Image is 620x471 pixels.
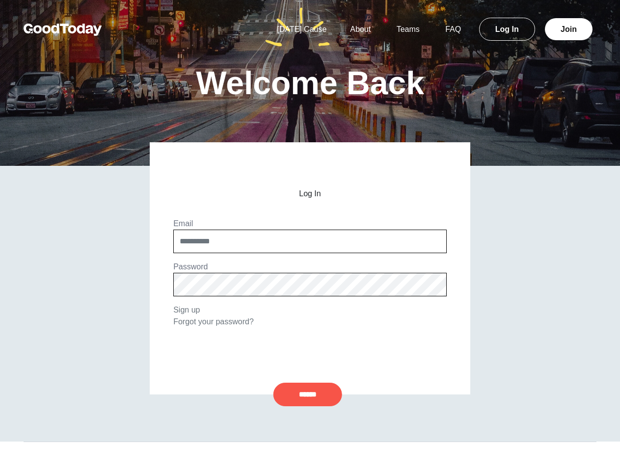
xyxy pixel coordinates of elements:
[24,24,102,36] img: GoodToday
[173,262,208,271] label: Password
[433,25,473,33] a: FAQ
[173,189,447,198] h2: Log In
[173,306,200,314] a: Sign up
[385,25,431,33] a: Teams
[338,25,382,33] a: About
[545,18,593,40] a: Join
[265,25,338,33] a: [DATE] Cause
[173,317,254,326] a: Forgot your password?
[479,18,535,41] a: Log In
[173,219,193,228] label: Email
[196,67,424,99] h1: Welcome Back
